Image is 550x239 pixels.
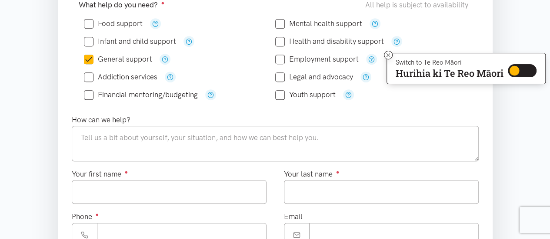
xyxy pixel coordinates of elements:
label: Legal and advocacy [275,73,353,81]
p: Switch to Te Reo Māori [396,60,503,65]
label: Employment support [275,56,359,63]
label: Your first name [72,168,128,180]
p: Hurihia ki Te Reo Māori [396,69,503,77]
label: Infant and child support [84,38,176,45]
sup: ● [336,169,340,175]
sup: ● [125,169,128,175]
label: Mental health support [275,20,362,27]
label: Financial mentoring/budgeting [84,91,198,98]
label: General support [84,56,152,63]
label: Email [284,211,303,223]
sup: ● [96,211,99,218]
label: How can we help? [72,114,130,126]
label: Addiction services [84,73,157,81]
label: Youth support [275,91,336,98]
label: Phone [72,211,99,223]
label: Health and disability support [275,38,384,45]
label: Your last name [284,168,340,180]
label: Food support [84,20,143,27]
